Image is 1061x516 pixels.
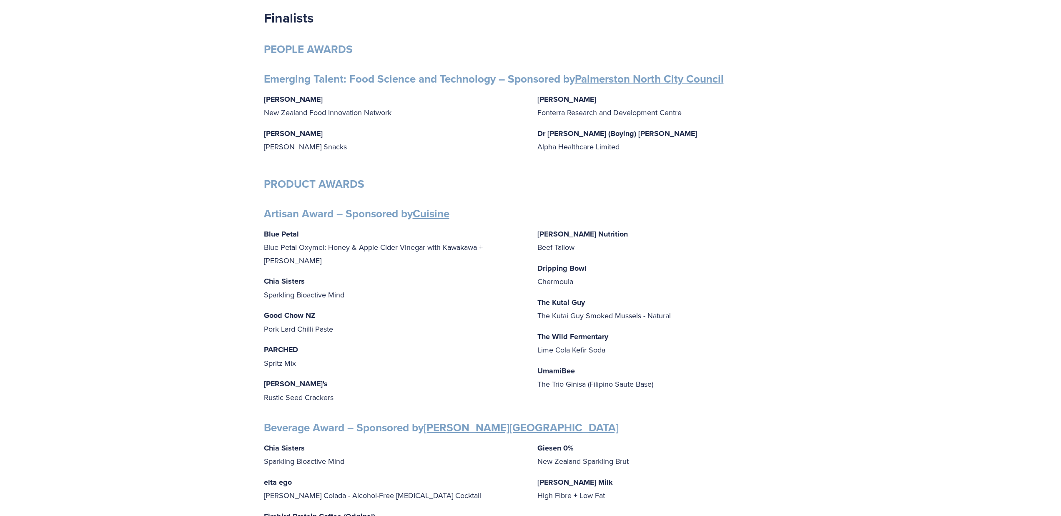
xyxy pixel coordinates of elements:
strong: The Kutai Guy [537,297,585,308]
strong: Giesen 0% [537,443,574,453]
a: Cuisine [413,206,449,222]
strong: [PERSON_NAME] [264,128,323,139]
p: Beef Tallow [537,227,798,254]
p: Chermoula [537,262,798,288]
strong: PRODUCT AWARDS [264,176,364,192]
a: [PERSON_NAME][GEOGRAPHIC_DATA] [424,420,619,435]
strong: Chia Sisters [264,276,305,287]
p: Alpha Healthcare Limited [537,127,798,154]
p: Spritz Mix [264,343,524,370]
strong: UmamiBee [537,365,575,376]
strong: [PERSON_NAME] [264,94,323,105]
strong: PEOPLE AWARDS [264,41,353,57]
strong: [PERSON_NAME] Milk [537,477,613,488]
p: New Zealand Food Innovation Network [264,93,524,119]
strong: Good Chow NZ [264,310,316,321]
strong: Chia Sisters [264,443,305,453]
strong: Blue Petal [264,229,299,239]
strong: [PERSON_NAME]'s [264,378,328,389]
strong: PARCHED [264,344,298,355]
strong: [PERSON_NAME] Nutrition [537,229,628,239]
strong: elta ego [264,477,292,488]
p: Lime Cola Kefir Soda [537,330,798,357]
p: Sparkling Bioactive Mind [264,441,524,468]
strong: [PERSON_NAME] [537,94,596,105]
p: High Fibre + Low Fat [537,476,798,502]
p: Fonterra Research and Development Centre [537,93,798,119]
strong: Finalists [264,8,314,28]
p: The Trio Ginisa (Filipino Saute Base) [537,364,798,391]
strong: Emerging Talent: Food Science and Technology – Sponsored by [264,71,724,87]
a: Palmerston North City Council [575,71,724,87]
p: Sparkling Bioactive Mind [264,274,524,301]
p: [PERSON_NAME] Colada - Alcohol-Free [MEDICAL_DATA] Cocktail [264,476,524,502]
p: Blue Petal Oxymel: Honey & Apple Cider Vinegar with Kawakawa + [PERSON_NAME] [264,227,524,267]
strong: Dripping Bowl [537,263,587,274]
p: The Kutai Guy Smoked Mussels - Natural [537,296,798,322]
strong: Beverage Award – Sponsored by [264,420,619,435]
strong: Dr [PERSON_NAME] (Boying) [PERSON_NAME] [537,128,697,139]
p: [PERSON_NAME] Snacks [264,127,524,154]
strong: The Wild Fermentary [537,331,608,342]
p: New Zealand Sparkling Brut [537,441,798,468]
p: Pork Lard Chilli Paste [264,309,524,335]
strong: Artisan Award – Sponsored by [264,206,449,222]
p: Rustic Seed Crackers [264,377,524,404]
